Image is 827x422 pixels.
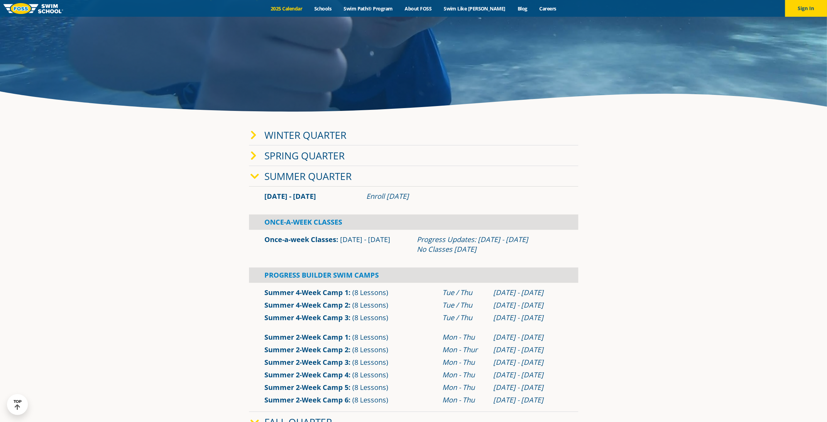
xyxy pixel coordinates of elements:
[493,288,563,297] div: [DATE] - [DATE]
[265,288,349,297] a: Summer 4-Week Camp 1
[442,332,486,342] div: Mon - Thu
[511,5,533,12] a: Blog
[353,288,389,297] span: (8 Lessons)
[265,332,349,342] a: Summer 2-Week Camp 1
[493,395,563,405] div: [DATE] - [DATE]
[353,300,389,310] span: (8 Lessons)
[493,370,563,380] div: [DATE] - [DATE]
[340,235,391,244] span: [DATE] - [DATE]
[265,169,352,183] a: Summer Quarter
[399,5,438,12] a: About FOSS
[353,370,389,379] span: (8 Lessons)
[353,395,389,405] span: (8 Lessons)
[265,149,345,162] a: Spring Quarter
[442,395,486,405] div: Mon - Thu
[442,345,486,355] div: Mon - Thur
[533,5,562,12] a: Careers
[493,357,563,367] div: [DATE] - [DATE]
[14,399,22,410] div: TOP
[265,5,308,12] a: 2025 Calendar
[493,300,563,310] div: [DATE] - [DATE]
[265,370,349,379] a: Summer 2-Week Camp 4
[493,345,563,355] div: [DATE] - [DATE]
[3,3,63,14] img: FOSS Swim School Logo
[366,191,563,201] div: Enroll [DATE]
[265,128,347,142] a: Winter Quarter
[265,357,349,367] a: Summer 2-Week Camp 3
[249,214,578,230] div: Once-A-Week Classes
[265,313,349,322] a: Summer 4-Week Camp 3
[442,300,486,310] div: Tue / Thu
[265,235,337,244] a: Once-a-week Classes
[265,395,349,405] a: Summer 2-Week Camp 6
[438,5,512,12] a: Swim Like [PERSON_NAME]
[265,191,316,201] span: [DATE] - [DATE]
[249,267,578,283] div: Progress Builder Swim Camps
[493,332,563,342] div: [DATE] - [DATE]
[338,5,399,12] a: Swim Path® Program
[353,345,389,354] span: (8 Lessons)
[353,383,389,392] span: (8 Lessons)
[353,332,389,342] span: (8 Lessons)
[442,357,486,367] div: Mon - Thu
[308,5,338,12] a: Schools
[353,313,389,322] span: (8 Lessons)
[442,313,486,323] div: Tue / Thu
[442,370,486,380] div: Mon - Thu
[353,357,389,367] span: (8 Lessons)
[493,383,563,392] div: [DATE] - [DATE]
[265,300,349,310] a: Summer 4-Week Camp 2
[493,313,563,323] div: [DATE] - [DATE]
[265,383,349,392] a: Summer 2-Week Camp 5
[442,383,486,392] div: Mon - Thu
[417,235,563,254] div: Progress Updates: [DATE] - [DATE] No Classes [DATE]
[442,288,486,297] div: Tue / Thu
[265,345,349,354] a: Summer 2-Week Camp 2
